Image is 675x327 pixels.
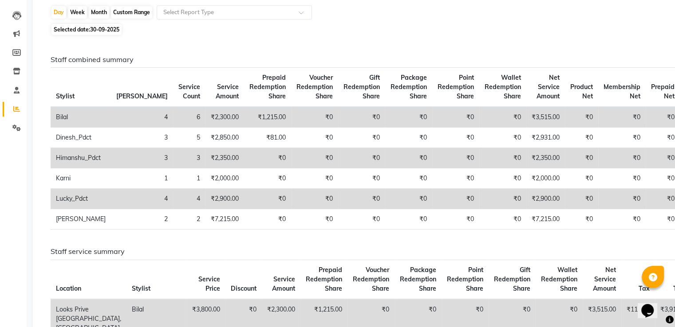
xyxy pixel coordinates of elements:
[338,128,385,148] td: ₹0
[90,26,119,33] span: 30-09-2025
[111,148,173,168] td: 3
[565,128,598,148] td: ₹0
[244,128,291,148] td: ₹81.00
[205,209,244,230] td: ₹7,215.00
[291,128,338,148] td: ₹0
[565,148,598,168] td: ₹0
[51,128,111,148] td: Dinesh_Pdct
[51,247,656,256] h6: Staff service summary
[291,189,338,209] td: ₹0
[272,275,295,292] span: Service Amount
[432,128,479,148] td: ₹0
[479,107,526,128] td: ₹0
[485,74,521,100] span: Wallet Redemption Share
[291,168,338,189] td: ₹0
[306,266,342,292] span: Prepaid Redemption Share
[593,266,616,292] span: Net Service Amount
[111,107,173,128] td: 4
[479,209,526,230] td: ₹0
[353,266,389,292] span: Voucher Redemption Share
[291,107,338,128] td: ₹0
[173,189,205,209] td: 4
[173,107,205,128] td: 6
[447,266,483,292] span: Point Redemption Share
[173,128,205,148] td: 5
[432,209,479,230] td: ₹0
[385,128,432,148] td: ₹0
[343,74,380,100] span: Gift Redemption Share
[385,148,432,168] td: ₹0
[338,107,385,128] td: ₹0
[244,148,291,168] td: ₹0
[178,83,200,100] span: Service Count
[338,189,385,209] td: ₹0
[565,209,598,230] td: ₹0
[51,168,111,189] td: Karni
[244,189,291,209] td: ₹0
[479,168,526,189] td: ₹0
[570,83,593,100] span: Product Net
[244,209,291,230] td: ₹0
[111,6,152,19] div: Custom Range
[432,148,479,168] td: ₹0
[205,128,244,148] td: ₹2,850.00
[111,209,173,230] td: 2
[173,168,205,189] td: 1
[205,189,244,209] td: ₹2,900.00
[565,168,598,189] td: ₹0
[205,107,244,128] td: ₹2,300.00
[526,128,565,148] td: ₹2,931.00
[432,189,479,209] td: ₹0
[51,24,122,35] span: Selected date:
[68,6,87,19] div: Week
[56,284,81,292] span: Location
[111,168,173,189] td: 1
[598,209,646,230] td: ₹0
[385,107,432,128] td: ₹0
[494,266,530,292] span: Gift Redemption Share
[638,292,666,318] iframe: chat widget
[479,128,526,148] td: ₹0
[338,209,385,230] td: ₹0
[385,168,432,189] td: ₹0
[526,148,565,168] td: ₹2,350.00
[111,189,173,209] td: 4
[651,83,675,100] span: Prepaid Net
[296,74,333,100] span: Voucher Redemption Share
[598,128,646,148] td: ₹0
[56,92,75,100] span: Stylist
[432,107,479,128] td: ₹0
[479,148,526,168] td: ₹0
[338,168,385,189] td: ₹0
[51,189,111,209] td: Lucky_Pdct
[205,148,244,168] td: ₹2,350.00
[51,209,111,230] td: [PERSON_NAME]
[291,209,338,230] td: ₹0
[526,209,565,230] td: ₹7,215.00
[526,189,565,209] td: ₹2,900.00
[565,107,598,128] td: ₹0
[385,209,432,230] td: ₹0
[51,6,66,19] div: Day
[604,83,640,100] span: Membership Net
[479,189,526,209] td: ₹0
[89,6,109,19] div: Month
[244,168,291,189] td: ₹0
[400,266,436,292] span: Package Redemption Share
[244,107,291,128] td: ₹1,215.00
[231,284,257,292] span: Discount
[338,148,385,168] td: ₹0
[385,189,432,209] td: ₹0
[541,266,577,292] span: Wallet Redemption Share
[438,74,474,100] span: Point Redemption Share
[51,148,111,168] td: Himanshu_Pdct
[639,284,650,292] span: Tax
[598,189,646,209] td: ₹0
[291,148,338,168] td: ₹0
[205,168,244,189] td: ₹2,000.00
[526,168,565,189] td: ₹2,000.00
[132,284,150,292] span: Stylist
[111,128,173,148] td: 3
[173,148,205,168] td: 3
[598,107,646,128] td: ₹0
